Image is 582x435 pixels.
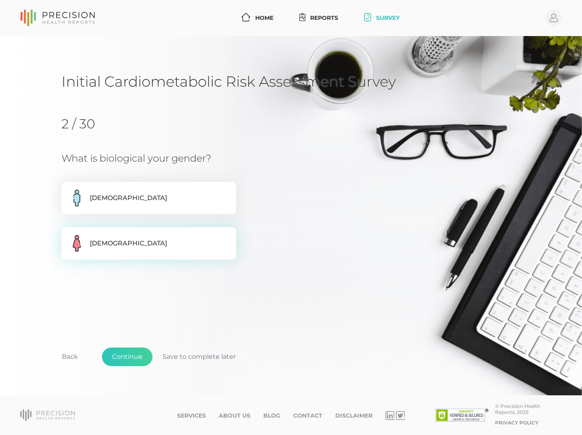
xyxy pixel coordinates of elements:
a: Reports [296,11,342,26]
button: Continue [102,348,152,366]
h1: Initial Cardiometabolic Risk Assessment Survey [61,72,521,90]
a: Contact [293,412,322,419]
button: Save to complete later [152,348,246,366]
a: Privacy Policy [495,420,538,426]
img: SSL site seal - click to verify [436,409,489,422]
button: Back [52,348,88,366]
a: Disclaimer [335,412,372,419]
label: [DEMOGRAPHIC_DATA] [61,227,236,260]
a: Survey [361,11,402,26]
a: About Us [219,412,250,419]
h2: 2 / 30 [61,116,144,132]
div: © Precision Health Reports, 2025 [495,403,562,415]
label: [DEMOGRAPHIC_DATA] [61,182,236,214]
h3: What is biological your gender? [61,153,337,164]
a: Blog [263,412,280,419]
a: Home [238,11,277,26]
a: Services [177,412,206,419]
